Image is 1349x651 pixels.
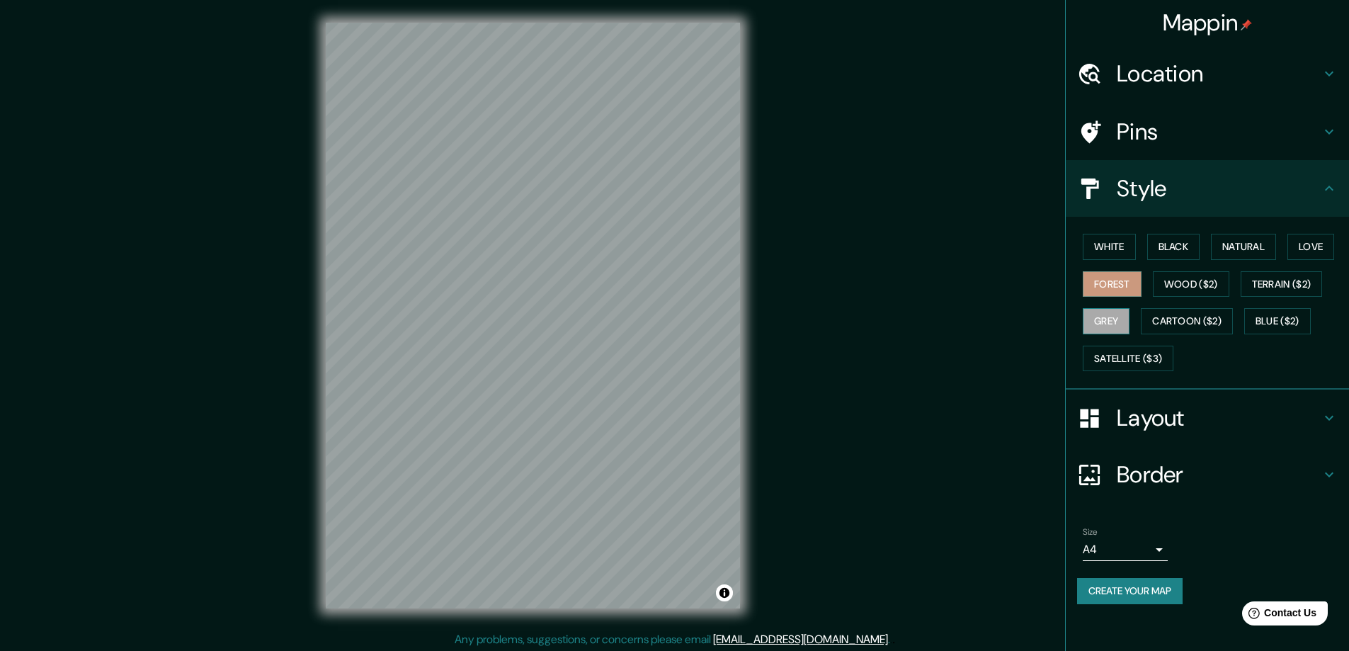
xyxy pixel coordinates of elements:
[1117,118,1321,146] h4: Pins
[1066,390,1349,446] div: Layout
[1083,538,1168,561] div: A4
[1241,19,1252,30] img: pin-icon.png
[716,584,733,601] button: Toggle attribution
[1244,308,1311,334] button: Blue ($2)
[1117,174,1321,203] h4: Style
[1141,308,1233,334] button: Cartoon ($2)
[1117,404,1321,432] h4: Layout
[1147,234,1200,260] button: Black
[1083,234,1136,260] button: White
[1241,271,1323,298] button: Terrain ($2)
[892,631,895,648] div: .
[890,631,892,648] div: .
[1066,103,1349,160] div: Pins
[1153,271,1229,298] button: Wood ($2)
[1083,346,1173,372] button: Satellite ($3)
[1083,526,1098,538] label: Size
[455,631,890,648] p: Any problems, suggestions, or concerns please email .
[1117,60,1321,88] h4: Location
[1083,271,1142,298] button: Forest
[1066,45,1349,102] div: Location
[1211,234,1276,260] button: Natural
[1066,160,1349,217] div: Style
[1066,446,1349,503] div: Border
[1077,578,1183,604] button: Create your map
[1083,308,1129,334] button: Grey
[1117,460,1321,489] h4: Border
[1287,234,1334,260] button: Love
[326,23,740,608] canvas: Map
[1223,596,1333,635] iframe: Help widget launcher
[1163,9,1253,37] h4: Mappin
[713,632,888,647] a: [EMAIL_ADDRESS][DOMAIN_NAME]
